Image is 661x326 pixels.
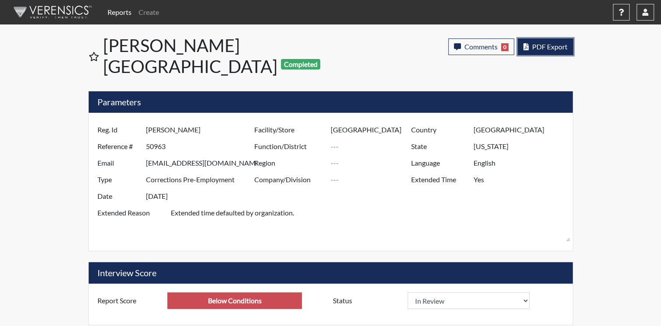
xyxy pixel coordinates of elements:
[104,3,135,21] a: Reports
[501,43,509,51] span: 0
[474,138,570,155] input: ---
[91,292,168,309] label: Report Score
[248,171,331,188] label: Company/Division
[330,155,413,171] input: ---
[146,188,256,205] input: ---
[405,121,474,138] label: Country
[91,138,146,155] label: Reference #
[405,155,474,171] label: Language
[89,91,573,113] h5: Parameters
[330,121,413,138] input: ---
[474,121,570,138] input: ---
[146,138,256,155] input: ---
[464,42,498,51] span: Comments
[448,38,514,55] button: Comments0
[91,171,146,188] label: Type
[89,262,573,284] h5: Interview Score
[532,42,568,51] span: PDF Export
[103,35,332,77] h1: [PERSON_NAME][GEOGRAPHIC_DATA]
[281,59,320,69] span: Completed
[91,205,171,242] label: Extended Reason
[146,171,256,188] input: ---
[405,138,474,155] label: State
[248,155,331,171] label: Region
[474,155,570,171] input: ---
[405,171,474,188] label: Extended Time
[167,292,302,309] input: ---
[474,171,570,188] input: ---
[330,138,413,155] input: ---
[135,3,163,21] a: Create
[146,155,256,171] input: ---
[91,188,146,205] label: Date
[146,121,256,138] input: ---
[518,38,573,55] button: PDF Export
[326,292,408,309] label: Status
[91,121,146,138] label: Reg. Id
[91,155,146,171] label: Email
[248,138,331,155] label: Function/District
[248,121,331,138] label: Facility/Store
[330,171,413,188] input: ---
[326,292,571,309] div: Document a decision to hire or decline a candiate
